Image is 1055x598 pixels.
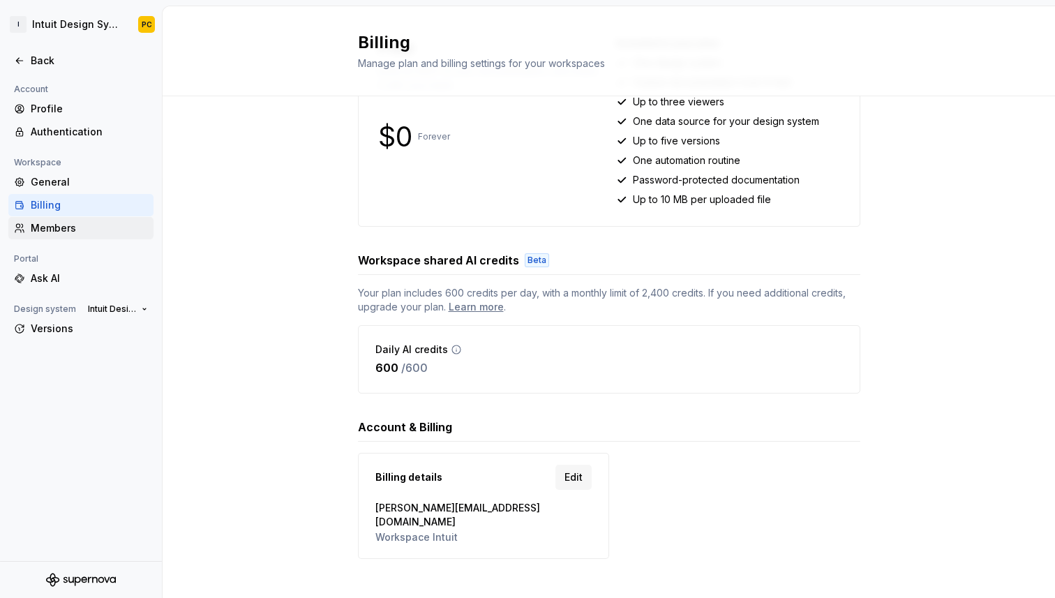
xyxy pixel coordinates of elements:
p: $0 [378,128,412,145]
a: Back [8,50,154,72]
div: Intuit Design System [32,17,121,31]
p: Up to three viewers [633,95,724,109]
div: Authentication [31,125,148,139]
svg: Supernova Logo [46,573,116,587]
a: Ask AI [8,267,154,290]
div: Account [8,81,54,98]
p: Forever [418,131,450,142]
span: [PERSON_NAME][EMAIL_ADDRESS][DOMAIN_NAME] [375,501,592,529]
div: Beta [525,253,549,267]
a: Versions [8,317,154,340]
div: Ask AI [31,271,148,285]
div: Design system [8,301,82,317]
p: One automation routine [633,154,740,167]
div: I [10,16,27,33]
h2: Billing [358,31,844,54]
div: Portal [8,251,44,267]
div: Workspace [8,154,67,171]
a: Authentication [8,121,154,143]
a: General [8,171,154,193]
div: General [31,175,148,189]
span: Workspace Intuit [375,530,592,544]
a: Billing [8,194,154,216]
a: Profile [8,98,154,120]
p: Up to 10 MB per uploaded file [633,193,771,207]
span: Your plan includes 600 credits per day, with a monthly limit of 2,400 credits. If you need additi... [358,286,860,314]
span: Edit [564,470,583,484]
h3: Workspace shared AI credits [358,252,519,269]
div: Profile [31,102,148,116]
button: IIntuit Design SystemPC [3,9,159,40]
a: Edit [555,465,592,490]
div: Members [31,221,148,235]
span: Manage plan and billing settings for your workspaces [358,57,605,69]
a: Members [8,217,154,239]
p: Up to five versions [633,134,720,148]
div: Billing [31,198,148,212]
div: Versions [31,322,148,336]
span: Intuit Design System [88,304,136,315]
p: / 600 [401,359,428,376]
p: 600 [375,359,398,376]
p: Password-protected documentation [633,173,800,187]
div: Back [31,54,148,68]
span: Billing details [375,470,442,484]
div: PC [142,19,152,30]
p: One data source for your design system [633,114,819,128]
p: Daily AI credits [375,343,448,357]
h3: Account & Billing [358,419,452,435]
a: Learn more [449,300,504,314]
